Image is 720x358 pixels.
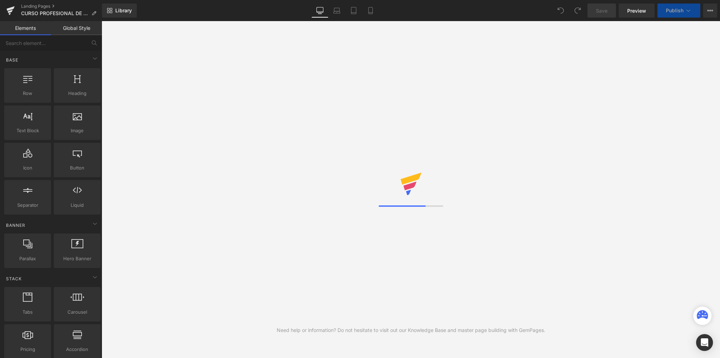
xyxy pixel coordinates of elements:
[5,222,26,229] span: Banner
[554,4,568,18] button: Undo
[5,275,22,282] span: Stack
[596,7,607,14] span: Save
[6,255,49,262] span: Parallax
[345,4,362,18] a: Tablet
[21,4,102,9] a: Landing Pages
[666,8,683,13] span: Publish
[6,202,49,209] span: Separator
[56,202,98,209] span: Liquid
[571,4,585,18] button: Redo
[56,127,98,134] span: Image
[56,164,98,172] span: Button
[6,346,49,353] span: Pricing
[6,127,49,134] span: Text Block
[102,4,137,18] a: New Library
[6,90,49,97] span: Row
[703,4,717,18] button: More
[56,308,98,316] span: Carousel
[6,164,49,172] span: Icon
[657,4,700,18] button: Publish
[362,4,379,18] a: Mobile
[5,57,19,63] span: Base
[115,7,132,14] span: Library
[328,4,345,18] a: Laptop
[277,326,545,334] div: Need help or information? Do not hesitate to visit out our Knowledge Base and master page buildin...
[21,11,89,16] span: CURSO PROFESIONAL DE LIMPIEZA TENIS EN LINEA SIN PRODUCTO
[311,4,328,18] a: Desktop
[627,7,646,14] span: Preview
[56,255,98,262] span: Hero Banner
[51,21,102,35] a: Global Style
[696,334,713,351] div: Open Intercom Messenger
[56,346,98,353] span: Accordion
[6,308,49,316] span: Tabs
[56,90,98,97] span: Heading
[619,4,655,18] a: Preview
